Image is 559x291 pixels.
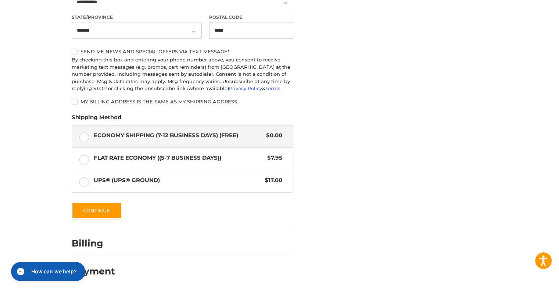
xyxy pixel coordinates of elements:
h2: Billing [72,238,115,249]
span: $17.00 [261,176,282,185]
button: Continue [72,202,122,219]
span: $7.95 [264,154,282,162]
a: Terms [265,85,280,91]
span: UPS® (UPS® Ground) [94,176,261,185]
label: State/Province [72,14,202,21]
a: Privacy Policy [229,85,262,91]
label: Send me news and special offers via text message* [72,49,293,54]
h2: Payment [72,266,115,277]
legend: Shipping Method [72,113,121,125]
span: Flat Rate Economy ((5-7 Business Days)) [94,154,264,162]
label: My billing address is the same as my shipping address. [72,99,293,104]
span: Economy Shipping (7-12 Business Days) (Free) [94,131,263,140]
label: Postal Code [209,14,294,21]
iframe: Gorgias live chat messenger [7,259,87,284]
div: By checking this box and entering your phone number above, you consent to receive marketing text ... [72,56,293,92]
span: $0.00 [262,131,282,140]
